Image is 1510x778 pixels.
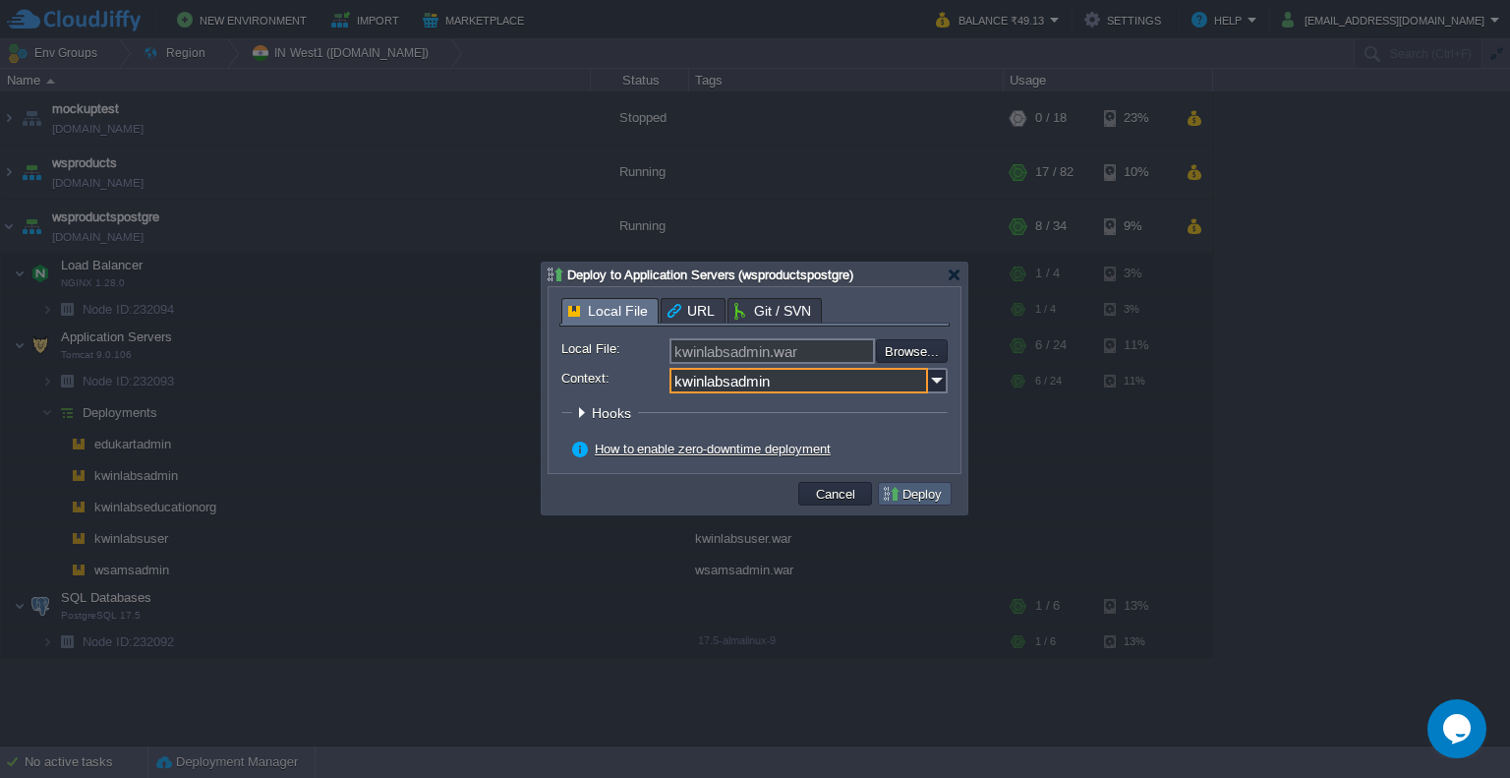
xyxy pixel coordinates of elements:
span: Git / SVN [734,299,811,323]
a: How to enable zero-downtime deployment [595,442,831,456]
label: Context: [561,368,668,389]
label: Local File: [561,338,668,359]
span: URL [668,299,715,323]
span: Deploy to Application Servers (wsproductspostgre) [567,268,853,282]
span: Local File [568,299,648,324]
span: Hooks [592,405,636,421]
button: Cancel [810,485,861,503]
iframe: chat widget [1427,699,1490,758]
button: Deploy [882,485,948,503]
